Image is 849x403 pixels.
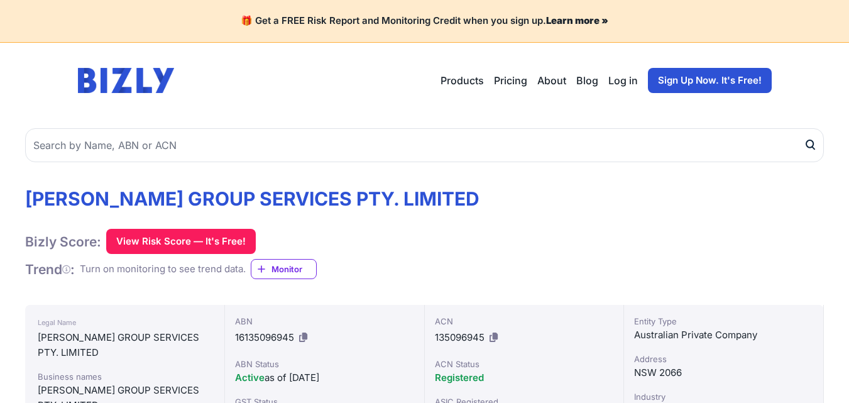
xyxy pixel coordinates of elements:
[648,68,772,93] a: Sign Up Now. It's Free!
[235,370,414,385] div: as of [DATE]
[80,262,246,277] div: Turn on monitoring to see trend data.
[634,353,813,365] div: Address
[546,14,608,26] a: Learn more »
[235,331,294,343] span: 16135096945
[494,73,527,88] a: Pricing
[435,372,484,384] span: Registered
[271,263,316,275] span: Monitor
[106,229,256,254] button: View Risk Score — It's Free!
[235,358,414,370] div: ABN Status
[576,73,598,88] a: Blog
[634,328,813,343] div: Australian Private Company
[634,365,813,380] div: NSW 2066
[25,261,75,278] h1: Trend :
[441,73,484,88] button: Products
[25,128,824,162] input: Search by Name, ABN or ACN
[435,315,614,328] div: ACN
[38,315,212,330] div: Legal Name
[38,330,212,360] div: [PERSON_NAME] GROUP SERVICES PTY. LIMITED
[251,259,317,279] a: Monitor
[634,390,813,403] div: Industry
[435,331,485,343] span: 135096945
[537,73,566,88] a: About
[38,370,212,383] div: Business names
[634,315,813,328] div: Entity Type
[435,358,614,370] div: ACN Status
[25,187,479,210] h1: [PERSON_NAME] GROUP SERVICES PTY. LIMITED
[608,73,638,88] a: Log in
[15,15,834,27] h4: 🎁 Get a FREE Risk Report and Monitoring Credit when you sign up.
[25,233,101,250] h1: Bizly Score:
[235,315,414,328] div: ABN
[235,372,265,384] span: Active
